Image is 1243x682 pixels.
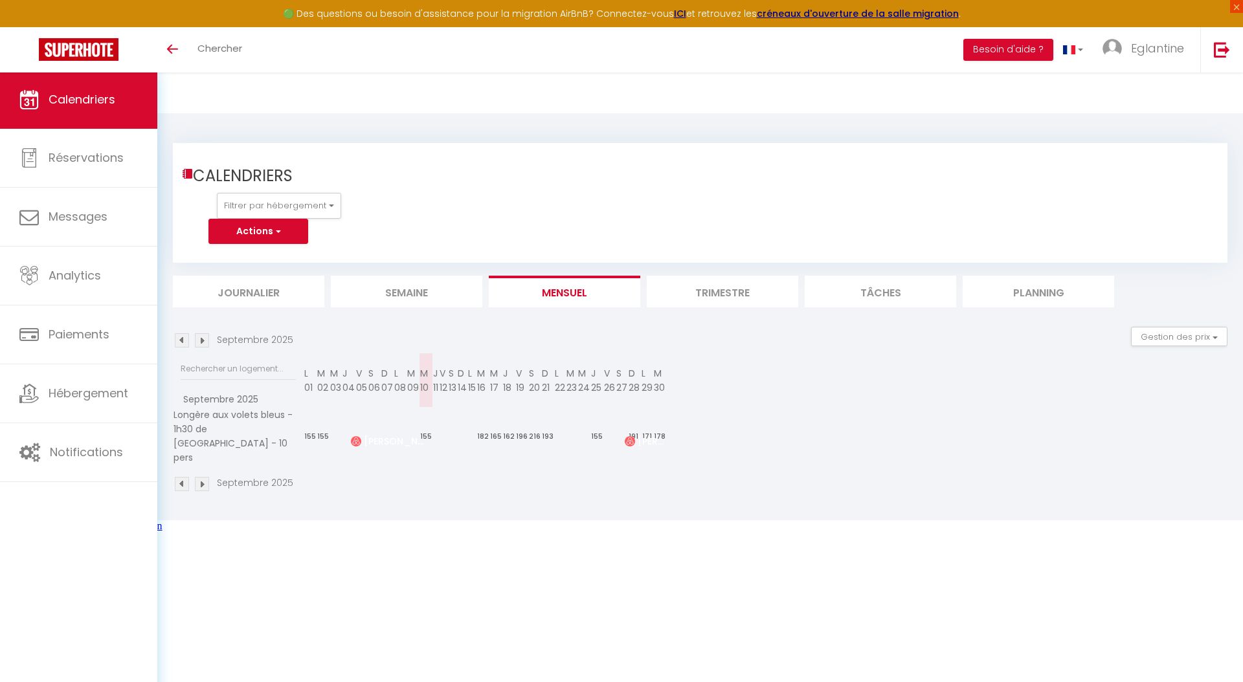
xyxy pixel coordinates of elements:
li: Tâches [805,276,956,307]
h3: CALENDRIERS [193,167,293,186]
li: Semaine [331,276,482,307]
li: Trimestre [647,276,798,307]
p: Septembre 2025 [217,333,293,347]
button: Actions [208,219,308,245]
abbr: J [342,367,347,380]
th: 07 [381,353,394,407]
abbr: L [555,367,559,380]
span: [PERSON_NAME] [625,429,666,454]
img: Super Booking [39,38,118,61]
abbr: V [516,367,522,380]
th: 17 [489,353,502,407]
abbr: D [629,367,635,380]
li: Journalier [173,276,324,307]
div: 182 [477,424,489,448]
th: 22 [554,353,566,407]
abbr: V [604,367,610,380]
abbr: M [477,367,485,380]
a: ... Eglantine [1093,27,1200,72]
abbr: M [654,367,662,380]
abbr: J [591,367,596,380]
abbr: M [566,367,574,380]
abbr: L [468,367,472,380]
abbr: L [304,367,308,380]
th: 19 [515,353,528,407]
th: 02 [317,353,330,407]
p: Septembre 2025 [217,476,293,490]
abbr: M [420,367,428,380]
span: Paiements [49,326,109,342]
span: Hébergement [49,385,128,401]
div: 155 [420,424,432,448]
div: 193 [542,424,554,448]
th: 13 [448,353,457,407]
button: Besoin d'aide ? [963,39,1053,61]
abbr: D [381,367,388,380]
th: 20 [528,353,541,407]
th: 01 [304,353,317,407]
abbr: V [356,367,362,380]
th: 24 [577,353,590,407]
abbr: M [317,367,325,380]
span: [PERSON_NAME] [351,429,423,454]
abbr: S [529,367,534,380]
th: 28 [628,353,641,407]
li: Planning [963,276,1114,307]
span: Calendriers [49,91,115,107]
th: 16 [476,353,489,407]
th: 21 [541,353,554,407]
span: Eglantine [1131,40,1184,56]
th: 05 [355,353,368,407]
div: 196 [516,424,528,448]
th: 03 [330,353,342,407]
abbr: J [433,367,438,380]
a: créneaux d'ouverture de la salle migration [757,7,959,20]
div: 165 [490,424,502,448]
abbr: V [440,367,445,380]
abbr: S [449,367,454,380]
button: Filtrer par hébergement [217,193,341,219]
th: 14 [457,353,467,407]
abbr: M [578,367,586,380]
th: 09 [407,353,420,407]
div: 162 [503,424,515,448]
span: Messages [49,208,107,225]
span: Réservations [49,149,124,166]
th: 23 [566,353,577,407]
abbr: M [330,367,338,380]
div: 155 [304,424,316,448]
abbr: S [616,367,621,380]
a: ICI [674,7,686,20]
abbr: D [542,367,548,380]
span: Longère aux volets bleus - 1h30 de [GEOGRAPHIC_DATA] - 10 pers [174,408,303,465]
th: 10 [420,353,432,407]
th: 27 [616,353,628,407]
div: 191 [629,424,640,448]
abbr: J [503,367,508,380]
span: Chercher [197,41,242,55]
abbr: L [642,367,645,380]
button: Gestion des prix [1131,327,1227,346]
th: 04 [342,353,355,407]
img: ... [1103,39,1122,58]
a: Chercher [188,27,252,72]
span: Notifications [50,444,123,460]
th: 25 [590,353,603,407]
div: 155 [317,424,329,448]
img: logout [1214,41,1230,58]
th: 12 [439,353,448,407]
th: 18 [502,353,515,407]
th: 26 [603,353,616,407]
input: Rechercher un logement... [181,357,296,380]
div: 178 [654,424,666,448]
div: 171 [642,424,653,448]
abbr: D [458,367,464,380]
th: 29 [641,353,653,407]
th: 11 [432,353,439,407]
abbr: M [490,367,498,380]
li: Mensuel [489,276,640,307]
th: 06 [368,353,381,407]
th: 08 [394,353,407,407]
